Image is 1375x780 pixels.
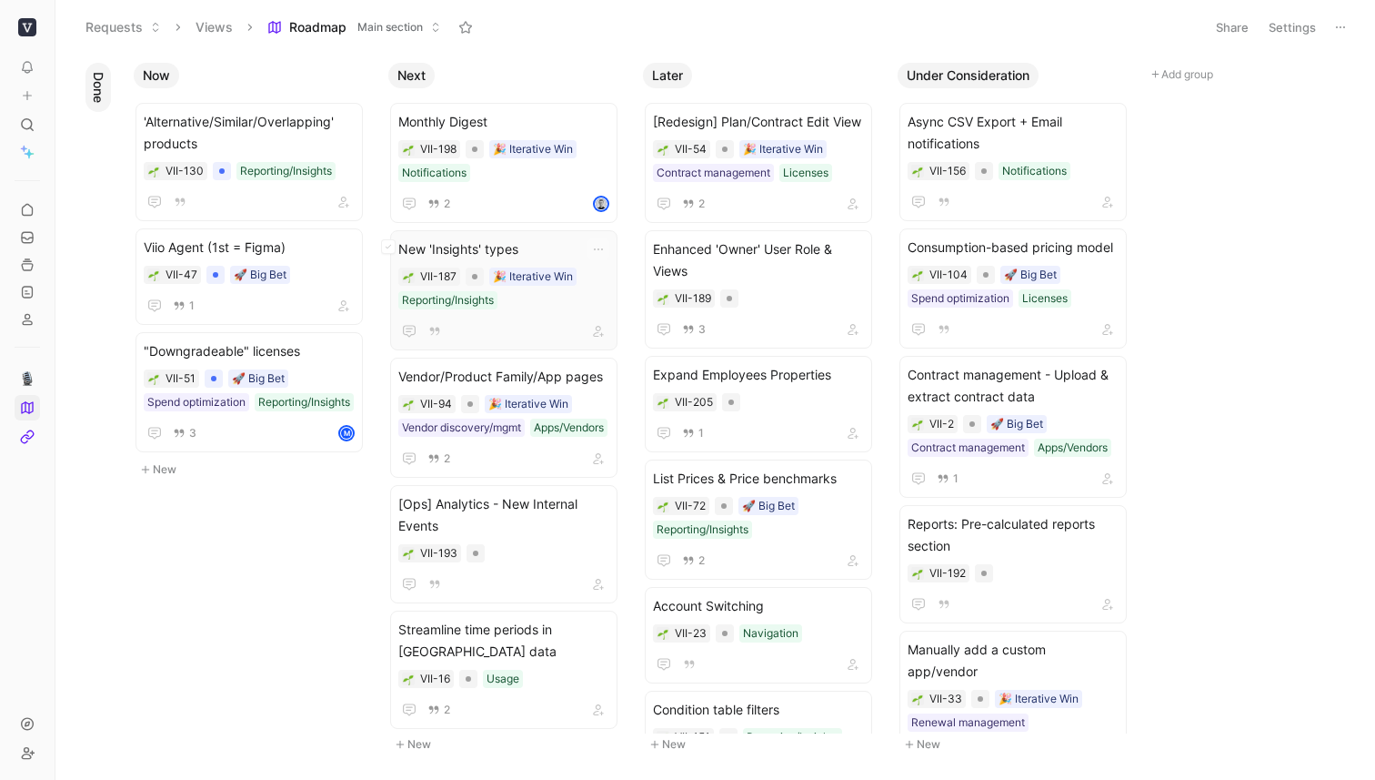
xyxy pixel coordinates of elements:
[911,268,924,281] div: 🌱
[144,237,355,258] span: Viio Agent (1st = Figma)
[899,228,1127,349] a: Consumption-based pricing model🚀 Big BetSpend optimizationLicenses
[169,296,198,316] button: 1
[147,372,160,385] button: 🌱
[402,291,494,309] div: Reporting/Insights
[397,66,426,85] span: Next
[493,140,573,158] div: 🎉 Iterative Win
[657,143,669,156] div: 🌱
[402,419,521,437] div: Vendor discovery/mgmt
[912,694,923,705] img: 🌱
[908,111,1119,155] span: Async CSV Export + Email notifications
[908,513,1119,557] span: Reports: Pre-calculated reports section
[675,289,711,308] div: VII-189
[15,15,40,40] button: Viio
[742,497,795,515] div: 🚀 Big Bet
[675,624,707,643] div: VII-23
[15,366,40,391] a: 🎙️
[1022,289,1068,308] div: Licenses
[398,619,609,663] span: Streamline time periods in [GEOGRAPHIC_DATA] data
[398,366,609,388] span: Vendor/Product Family/App pages
[643,63,692,88] button: Later
[189,428,196,439] span: 3
[420,140,457,158] div: VII-198
[743,624,798,643] div: Navigation
[657,627,669,640] div: 🌱
[424,700,454,720] button: 2
[135,332,363,452] a: "Downgradeable" licenses🚀 Big BetSpend optimizationReporting/Insights3M
[675,140,707,158] div: VII-54
[907,66,1029,85] span: Under Consideration
[77,14,169,41] button: Requests
[134,63,179,88] button: Now
[398,111,609,133] span: Monthly Digest
[403,272,414,283] img: 🌱
[402,673,415,685] button: 🌱
[187,14,241,41] button: Views
[657,292,669,305] button: 🌱
[678,423,708,443] button: 1
[444,453,450,464] span: 2
[911,289,1009,308] div: Spend optimization
[911,165,924,177] button: 🌱
[933,469,962,489] button: 1
[148,374,159,385] img: 🌱
[908,237,1119,258] span: Consumption-based pricing model
[403,145,414,156] img: 🌱
[85,63,111,112] button: Done
[390,611,617,729] a: Streamline time periods in [GEOGRAPHIC_DATA] dataUsage2
[908,364,1119,408] span: Contract management - Upload & extract contract data
[357,18,423,36] span: Main section
[929,690,962,708] div: VII-33
[89,72,107,103] span: Done
[911,418,924,431] button: 🌱
[898,734,1138,755] button: New
[990,415,1043,433] div: 🚀 Big Bet
[398,238,609,260] span: New 'Insights' types
[698,198,705,209] span: 2
[169,423,200,443] button: 3
[402,398,415,410] button: 🌱
[390,358,617,478] a: Vendor/Product Family/App pages🎉 Iterative WinVendor discovery/mgmtApps/Vendors2
[18,18,36,36] img: Viio
[493,268,573,286] div: 🎉 Iterative Win
[657,501,668,512] img: 🌱
[657,398,668,409] img: 🌱
[144,111,355,155] span: 'Alternative/Similar/Overlapping' products
[999,690,1079,708] div: 🎉 Iterative Win
[929,266,968,284] div: VII-104
[147,393,246,411] div: Spend optimization
[1038,439,1108,457] div: Apps/Vendors
[890,55,1145,765] div: Under ConsiderationNew
[232,370,285,388] div: 🚀 Big Bet
[135,228,363,325] a: Viio Agent (1st = Figma)🚀 Big Bet1
[657,521,748,539] div: Reporting/Insights
[1208,15,1257,40] button: Share
[657,500,669,512] button: 🌱
[420,268,457,286] div: VII-187
[126,55,381,490] div: NowNew
[148,167,159,177] img: 🌱
[148,270,159,281] img: 🌱
[420,395,452,413] div: VII-94
[657,629,668,640] img: 🌱
[534,419,604,437] div: Apps/Vendors
[289,18,346,36] span: Roadmap
[645,103,872,223] a: [Redesign] Plan/Contract Edit View🎉 Iterative WinContract managementLicenses2
[234,266,286,284] div: 🚀 Big Bet
[1260,15,1324,40] button: Settings
[929,564,966,582] div: VII-192
[747,728,838,746] div: Reporting/Insights
[911,693,924,705] button: 🌱
[783,164,828,182] div: Licenses
[402,143,415,156] div: 🌱
[675,393,713,411] div: VII-205
[420,544,457,562] div: VII-193
[645,356,872,452] a: Expand Employees Properties1
[657,396,669,409] div: 🌱
[444,198,450,209] span: 2
[147,165,160,177] button: 🌱
[678,551,708,571] button: 2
